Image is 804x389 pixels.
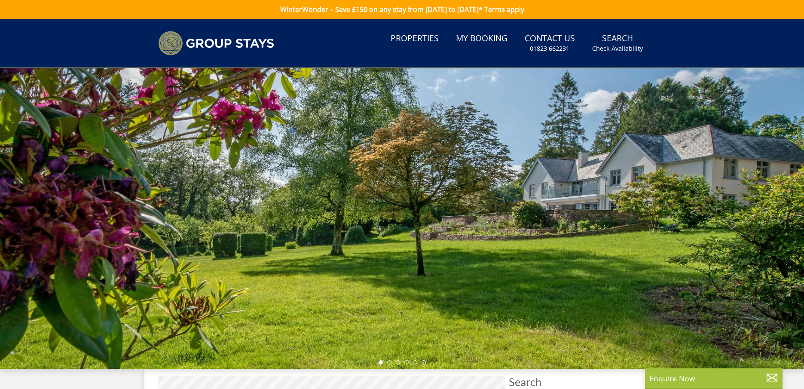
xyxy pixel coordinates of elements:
[530,44,569,53] small: 01823 662231
[649,373,778,384] p: Enquire Now
[521,29,578,57] a: Contact Us01823 662231
[158,31,274,55] img: Group Stays
[452,29,511,49] a: My Booking
[592,44,643,53] small: Check Availability
[589,29,646,57] a: SearchCheck Availability
[509,376,646,388] span: Search
[387,29,442,49] a: Properties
